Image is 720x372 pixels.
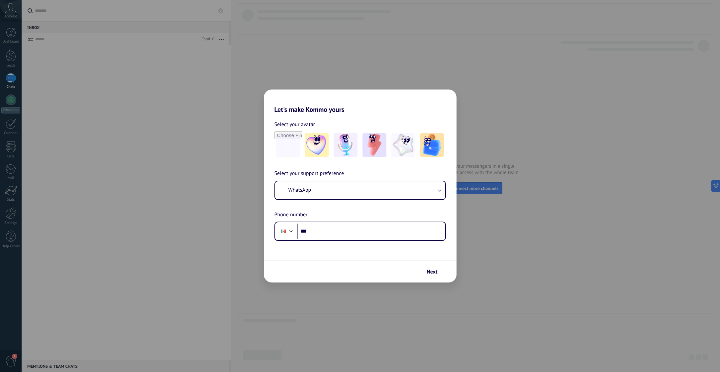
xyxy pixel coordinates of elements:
img: -5.jpeg [420,133,444,157]
span: Phone number [274,211,308,219]
button: WhatsApp [275,181,445,199]
span: Select your avatar [274,120,315,129]
img: -4.jpeg [391,133,415,157]
span: Next [427,270,437,274]
button: Next [424,266,446,278]
img: -2.jpeg [334,133,358,157]
h2: Let's make Kommo yours [264,90,457,113]
img: -1.jpeg [305,133,329,157]
div: Mexico: + 52 [277,224,290,238]
span: WhatsApp [288,187,311,193]
img: -3.jpeg [362,133,386,157]
span: Select your support preference [274,169,344,178]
